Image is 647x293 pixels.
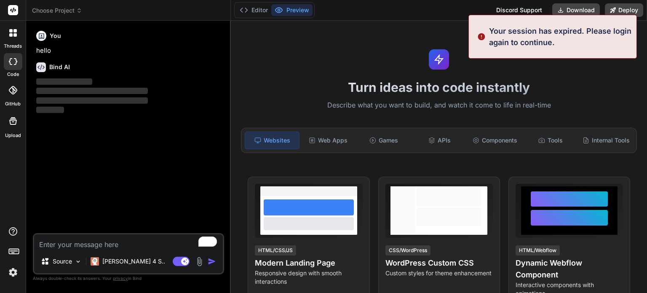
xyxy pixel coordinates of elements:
[195,257,204,266] img: attachment
[34,234,223,250] textarea: To enrich screen reader interactions, please activate Accessibility in Grammarly extension settings
[236,100,642,111] p: Describe what you want to build, and watch it come to life in real-time
[468,132,522,149] div: Components
[301,132,355,149] div: Web Apps
[516,257,623,281] h4: Dynamic Webflow Component
[271,4,313,16] button: Preview
[7,71,19,78] label: code
[236,80,642,95] h1: Turn ideas into code instantly
[6,265,20,280] img: settings
[552,3,600,17] button: Download
[357,132,411,149] div: Games
[50,32,61,40] h6: You
[91,257,99,266] img: Claude 4 Sonnet
[385,269,493,277] p: Custom styles for theme enhancement
[36,97,148,104] span: ‌
[5,132,21,139] label: Upload
[49,63,70,71] h6: Bind AI
[102,257,165,266] p: [PERSON_NAME] 4 S..
[208,257,216,266] img: icon
[579,132,633,149] div: Internal Tools
[245,132,299,149] div: Websites
[36,78,92,85] span: ‌
[113,276,128,281] span: privacy
[491,3,547,17] div: Discord Support
[75,258,82,265] img: Pick Models
[385,245,430,255] div: CSS/WordPress
[53,257,72,266] p: Source
[524,132,577,149] div: Tools
[236,4,271,16] button: Editor
[255,269,362,286] p: Responsive design with smooth interactions
[4,43,22,50] label: threads
[477,25,486,48] img: alert
[489,25,631,48] p: Your session has expired. Please login again to continue.
[32,6,82,15] span: Choose Project
[605,3,643,17] button: Deploy
[385,257,493,269] h4: WordPress Custom CSS
[255,257,362,269] h4: Modern Landing Page
[255,245,296,255] div: HTML/CSS/JS
[412,132,466,149] div: APIs
[516,245,560,255] div: HTML/Webflow
[36,107,64,113] span: ‌
[5,100,21,108] label: GitHub
[36,88,148,94] span: ‌
[36,46,222,56] p: hello
[33,274,224,282] p: Always double-check its answers. Your in Bind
